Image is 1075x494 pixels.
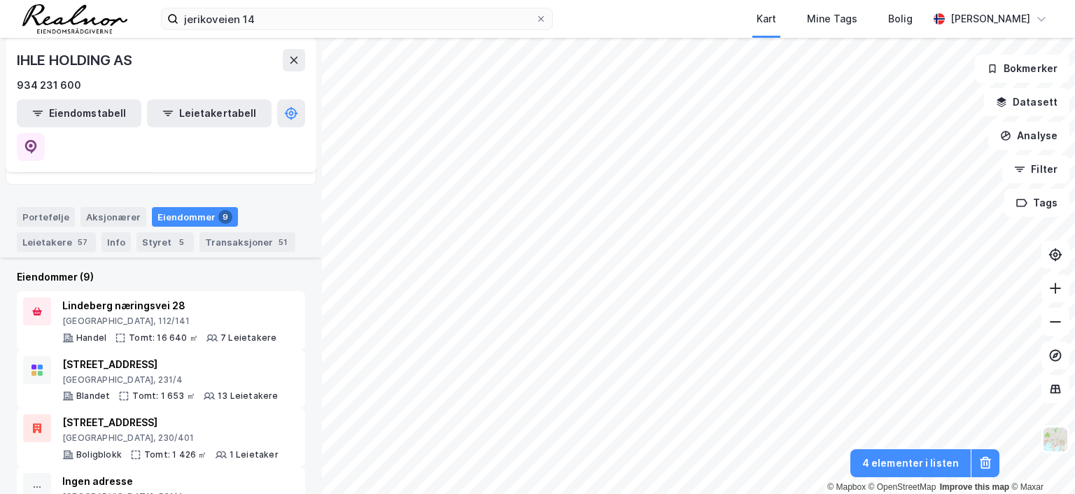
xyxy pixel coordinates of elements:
div: Styret [136,232,194,252]
div: [GEOGRAPHIC_DATA], 230/401 [62,432,279,444]
a: Improve this map [940,482,1009,492]
div: Tomt: 16 640 ㎡ [129,332,198,344]
div: 1 Leietaker [230,449,279,460]
div: 7 Leietakere [220,332,276,344]
div: Eiendommer [152,207,238,227]
div: Transaksjoner [199,232,295,252]
div: Tomt: 1 653 ㎡ [132,390,195,402]
button: Tags [1004,189,1069,217]
div: 13 Leietakere [218,390,279,402]
div: Boligblokk [76,449,122,460]
button: Filter [1002,155,1069,183]
div: Bolig [888,10,913,27]
div: [STREET_ADDRESS] [62,356,279,373]
div: 9 [218,210,232,224]
div: Eiendommer (9) [17,269,305,285]
div: Aksjonærer [80,207,146,227]
div: Ingen adresse [62,473,260,490]
div: [GEOGRAPHIC_DATA], 231/4 [62,374,279,386]
div: 934 231 600 [17,77,81,94]
img: Z [1042,426,1069,453]
div: Kart [757,10,776,27]
div: Lindeberg næringsvei 28 [62,297,276,314]
div: Handel [76,332,106,344]
div: [GEOGRAPHIC_DATA], 112/141 [62,316,276,327]
div: [STREET_ADDRESS] [62,414,279,431]
div: Mine Tags [807,10,857,27]
div: Blandet [76,390,110,402]
div: IHLE HOLDING AS [17,49,135,71]
iframe: Chat Widget [1005,427,1075,494]
div: 5 [174,235,188,249]
div: Portefølje [17,207,75,227]
div: Tomt: 1 426 ㎡ [144,449,207,460]
div: Info [101,232,131,252]
input: Søk på adresse, matrikkel, gårdeiere, leietakere eller personer [178,8,535,29]
button: Analyse [988,122,1069,150]
button: 4 elementer i listen [850,449,971,477]
button: Leietakertabell [147,99,272,127]
button: Eiendomstabell [17,99,141,127]
div: 51 [276,235,290,249]
a: Mapbox [827,482,866,492]
div: Leietakere [17,232,96,252]
img: realnor-logo.934646d98de889bb5806.png [22,4,127,34]
div: Kontrollprogram for chat [1005,427,1075,494]
a: OpenStreetMap [869,482,936,492]
div: [PERSON_NAME] [950,10,1030,27]
div: 57 [75,235,90,249]
button: Datasett [984,88,1069,116]
button: Bokmerker [975,55,1069,83]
